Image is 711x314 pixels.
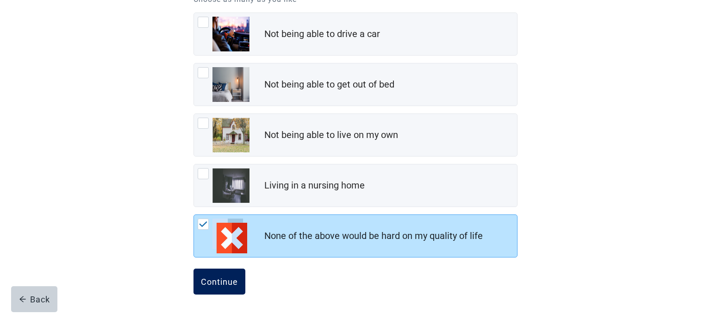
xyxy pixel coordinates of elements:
[264,229,483,243] div: None of the above would be hard on my quality of life
[193,164,518,207] div: Living in a nursing home, checkbox, not checked
[193,269,245,295] button: Continue
[264,128,398,142] div: Not being able to live on my own
[264,27,380,41] div: Not being able to drive a car
[193,113,518,157] div: Not being able to live on my own, checkbox, not checked
[19,295,50,304] div: Back
[193,13,518,56] div: Not being able to drive a car, checkbox, not checked
[19,295,26,303] span: arrow-left
[201,277,238,286] div: Continue
[193,63,518,106] div: Not being able to get out of bed, checkbox, not checked
[264,179,365,192] div: Living in a nursing home
[193,214,518,257] div: None of the above would be hard on my quality of life, checkbox, checked
[11,286,57,312] button: arrow-leftBack
[264,78,394,91] div: Not being able to get out of bed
